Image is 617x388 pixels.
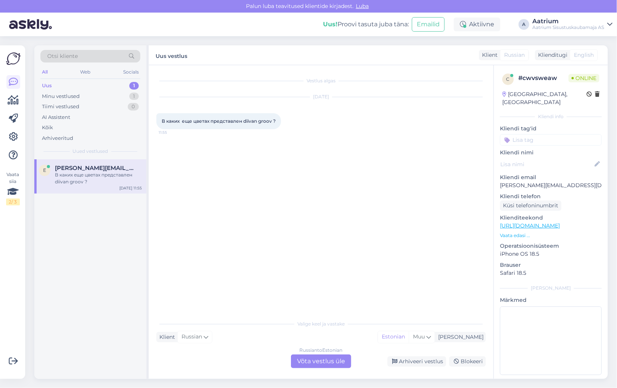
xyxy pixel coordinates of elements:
div: Aktiivne [454,18,500,31]
div: [DATE] 11:55 [119,185,142,191]
div: Minu vestlused [42,93,80,100]
img: Askly Logo [6,51,21,66]
div: Estonian [378,331,409,343]
p: Vaata edasi ... [500,232,602,239]
span: 11:55 [159,130,187,135]
p: Safari 18.5 [500,269,602,277]
div: 1 [129,82,139,90]
label: Uus vestlus [156,50,187,60]
div: Kõik [42,124,53,131]
p: Kliendi nimi [500,149,602,157]
span: Uued vestlused [73,148,108,155]
span: Luba [353,3,371,10]
p: Kliendi email [500,173,602,181]
div: Blokeeri [449,356,486,367]
p: iPhone OS 18.5 [500,250,602,258]
div: [DATE] [156,93,486,100]
div: Proovi tasuta juba täna: [323,20,409,29]
p: Brauser [500,261,602,269]
div: AI Assistent [42,114,70,121]
div: Arhiveeri vestlus [387,356,446,367]
div: Aatrium Sisustuskaubamaja AS [532,24,604,30]
div: Aatrium [532,18,604,24]
p: Märkmed [500,296,602,304]
a: AatriumAatrium Sisustuskaubamaja AS [532,18,612,30]
p: Kliendi tag'id [500,125,602,133]
span: Otsi kliente [47,52,78,60]
span: Online [569,74,599,82]
div: Kliendi info [500,113,602,120]
div: Vestlus algas [156,77,486,84]
div: [PERSON_NAME] [500,285,602,292]
span: English [574,51,594,59]
div: All [40,67,49,77]
div: Klient [156,333,175,341]
p: Klienditeekond [500,214,602,222]
span: c [506,76,510,82]
div: Klienditugi [535,51,567,59]
div: Valige keel ja vastake [156,321,486,327]
div: [PERSON_NAME] [435,333,484,341]
p: Operatsioonisüsteem [500,242,602,250]
div: A [519,19,529,30]
b: Uus! [323,21,337,28]
div: # cwvsweaw [518,74,569,83]
span: e [43,167,46,173]
div: [GEOGRAPHIC_DATA], [GEOGRAPHIC_DATA] [502,90,586,106]
input: Lisa tag [500,134,602,146]
input: Lisa nimi [500,160,593,168]
p: [PERSON_NAME][EMAIL_ADDRESS][DOMAIN_NAME] [500,181,602,189]
div: Web [79,67,92,77]
div: Klient [479,51,498,59]
div: 0 [128,103,139,111]
div: 2 / 3 [6,199,20,205]
p: Kliendi telefon [500,192,602,200]
div: Socials [122,67,140,77]
div: Küsi telefoninumbrit [500,200,561,211]
div: Russian to Estonian [300,347,343,354]
div: Tiimi vestlused [42,103,79,111]
span: Russian [504,51,525,59]
div: Uus [42,82,52,90]
span: Muu [413,333,425,340]
div: 1 [129,93,139,100]
div: Vaata siia [6,171,20,205]
span: ekaterina.votintseva@gmail.com [55,165,134,172]
div: Arhiveeritud [42,135,73,142]
span: Russian [182,333,202,341]
a: [URL][DOMAIN_NAME] [500,222,560,229]
span: В каких еще цветах представлен diivan groov ? [162,118,276,124]
button: Emailid [412,17,445,32]
div: В каких еще цветах представлен diivan groov ? [55,172,142,185]
div: Võta vestlus üle [291,354,351,368]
